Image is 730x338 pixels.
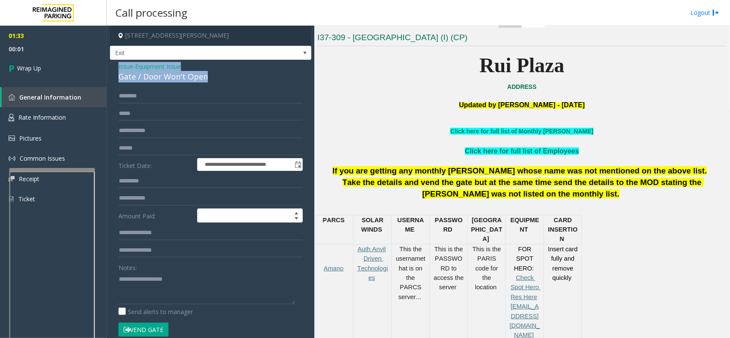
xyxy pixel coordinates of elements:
a: General Information [2,87,107,107]
span: Updated by [PERSON_NAME] - [DATE] [459,101,585,109]
img: 'icon' [9,176,15,182]
span: PASSWOR [435,217,463,233]
h3: Call processing [111,2,192,23]
span: CARD INSERTION [548,217,578,243]
span: SOLAR WINDS [361,217,385,233]
span: Common Issues [20,154,65,162]
span: This is the PARIS code for the location [473,246,503,291]
a: Click here for full list of Monthly [PERSON_NAME] [450,128,593,135]
span: FOR SPOT HERO: [514,246,535,272]
span: [GEOGRAPHIC_DATA] [471,217,502,243]
img: 'icon' [9,135,15,141]
label: Amount Paid: [116,209,195,223]
img: 'icon' [9,155,15,162]
label: Send alerts to manager [118,307,193,316]
span: Pictures [19,134,41,142]
a: Amano [324,265,343,272]
h4: [STREET_ADDRESS][PERSON_NAME] [110,26,311,46]
span: Issue [118,62,133,71]
div: Gate / Door Won't Open [118,71,303,82]
a: ADDRESS [507,83,536,90]
span: Rate Information [18,113,66,121]
span: PARCS [323,217,345,223]
img: 'icon' [9,195,14,203]
img: logout [712,8,719,17]
span: D [448,226,452,233]
span: General Information [19,93,81,101]
a: Logout [690,8,719,17]
span: that is on the PARCS server... [399,255,426,300]
span: This the username [396,246,424,262]
span: Increase value [290,209,302,216]
label: Notes: [118,260,137,272]
span: Insert card fully and remove quickly [548,246,579,281]
span: Equipment Issue [135,62,181,71]
a: Driven Technologies [357,255,388,281]
label: Ticket Date: [116,158,195,171]
a: Auth Anvil [358,246,386,253]
span: . [618,189,620,198]
span: EQUIPMENT [511,217,540,233]
span: Decrease value [290,216,302,223]
span: USERNAME [397,217,424,233]
a: Click here for full list of Employees [465,147,579,155]
span: This is the PASSWORD to access the server [434,246,465,291]
a: Check Spot Hero Res Here [511,274,541,300]
span: Exit [110,46,271,60]
h3: I37-309 - [GEOGRAPHIC_DATA] (I) (CP) [317,32,727,46]
img: 'icon' [9,94,15,100]
span: Take the details and vend the gate but at the same time send the details to the MOD stating the [... [343,178,704,198]
button: Vend Gate [118,323,168,337]
span: Wrap Up [17,64,41,73]
span: Toggle popup [293,159,302,170]
span: - [133,62,181,71]
b: Rui Plaza [479,54,564,76]
span: If you are getting any monthly [PERSON_NAME] whose name was not mentioned on the above list. [333,166,707,175]
img: 'icon' [9,114,14,121]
